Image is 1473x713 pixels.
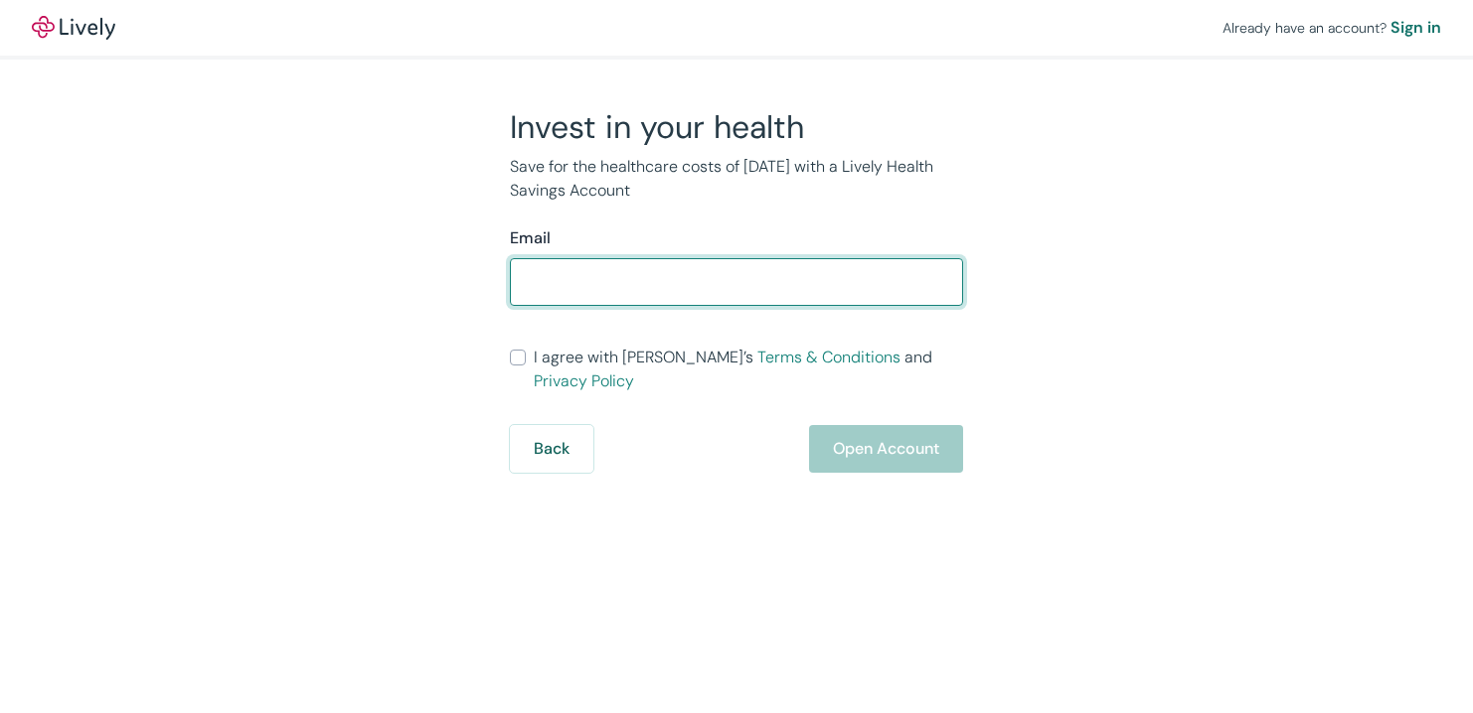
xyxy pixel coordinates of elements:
[534,346,963,393] span: I agree with [PERSON_NAME]’s and
[510,107,963,147] h2: Invest in your health
[32,16,115,40] a: LivelyLively
[510,425,593,473] button: Back
[510,226,551,250] label: Email
[1391,16,1441,40] a: Sign in
[757,347,900,367] a: Terms & Conditions
[510,155,963,203] p: Save for the healthcare costs of [DATE] with a Lively Health Savings Account
[534,370,634,391] a: Privacy Policy
[32,16,115,40] img: Lively
[1223,16,1441,40] div: Already have an account?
